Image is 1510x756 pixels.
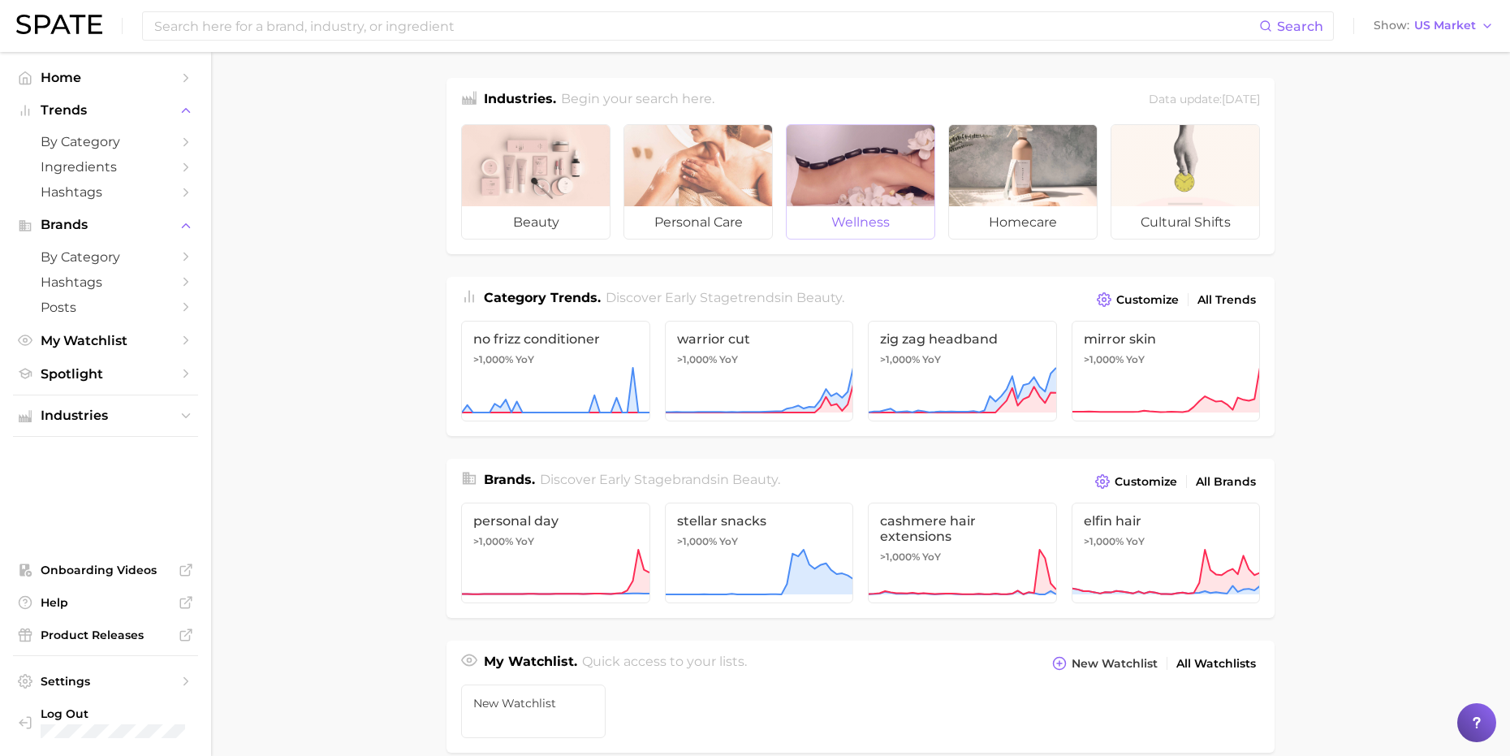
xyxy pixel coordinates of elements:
[1084,513,1249,529] span: elfin hair
[13,361,198,387] a: Spotlight
[41,134,170,149] span: by Category
[1072,503,1261,603] a: elfin hair>1,000% YoY
[516,535,534,548] span: YoY
[922,551,941,564] span: YoY
[665,503,854,603] a: stellar snacks>1,000% YoY
[677,353,717,365] span: >1,000%
[41,408,170,423] span: Industries
[561,89,714,111] h2: Begin your search here.
[1149,89,1260,111] div: Data update: [DATE]
[1193,289,1260,311] a: All Trends
[516,353,534,366] span: YoY
[13,129,198,154] a: by Category
[677,331,842,347] span: warrior cut
[787,206,934,239] span: wellness
[41,366,170,382] span: Spotlight
[880,353,920,365] span: >1,000%
[868,503,1057,603] a: cashmere hair extensions>1,000% YoY
[484,472,535,487] span: Brands .
[796,290,842,305] span: beauty
[1126,535,1145,548] span: YoY
[13,623,198,647] a: Product Releases
[606,290,844,305] span: Discover Early Stage trends in .
[868,321,1057,421] a: zig zag headband>1,000% YoY
[461,321,650,421] a: no frizz conditioner>1,000% YoY
[13,404,198,428] button: Industries
[1370,15,1498,37] button: ShowUS Market
[13,65,198,90] a: Home
[1192,471,1260,493] a: All Brands
[16,15,102,34] img: SPATE
[1197,293,1256,307] span: All Trends
[41,184,170,200] span: Hashtags
[41,70,170,85] span: Home
[1115,475,1177,489] span: Customize
[41,300,170,315] span: Posts
[540,472,780,487] span: Discover Early Stage brands in .
[1048,652,1162,675] button: New Watchlist
[624,206,772,239] span: personal care
[880,331,1045,347] span: zig zag headband
[677,513,842,529] span: stellar snacks
[473,513,638,529] span: personal day
[1091,470,1181,493] button: Customize
[665,321,854,421] a: warrior cut>1,000% YoY
[1126,353,1145,366] span: YoY
[677,535,717,547] span: >1,000%
[13,590,198,615] a: Help
[582,652,747,675] h2: Quick access to your lists.
[473,697,593,710] span: New Watchlist
[1111,206,1259,239] span: cultural shifts
[473,353,513,365] span: >1,000%
[732,472,778,487] span: beauty
[1084,331,1249,347] span: mirror skin
[1172,653,1260,675] a: All Watchlists
[786,124,935,240] a: wellness
[13,702,198,743] a: Log out. Currently logged in with e-mail beidsmo@grventures.com.
[13,98,198,123] button: Trends
[13,244,198,270] a: by Category
[461,503,650,603] a: personal day>1,000% YoY
[41,218,170,232] span: Brands
[41,333,170,348] span: My Watchlist
[461,124,610,240] a: beauty
[719,535,738,548] span: YoY
[1414,21,1476,30] span: US Market
[13,179,198,205] a: Hashtags
[461,685,606,738] a: New Watchlist
[41,674,170,689] span: Settings
[41,563,170,577] span: Onboarding Videos
[41,159,170,175] span: Ingredients
[1072,657,1158,671] span: New Watchlist
[623,124,773,240] a: personal care
[948,124,1098,240] a: homecare
[13,669,198,693] a: Settings
[1116,293,1179,307] span: Customize
[13,558,198,582] a: Onboarding Videos
[41,595,170,610] span: Help
[719,353,738,366] span: YoY
[949,206,1097,239] span: homecare
[153,12,1259,40] input: Search here for a brand, industry, or ingredient
[13,154,198,179] a: Ingredients
[1374,21,1409,30] span: Show
[880,513,1045,544] span: cashmere hair extensions
[473,331,638,347] span: no frizz conditioner
[41,274,170,290] span: Hashtags
[13,213,198,237] button: Brands
[1084,535,1124,547] span: >1,000%
[1176,657,1256,671] span: All Watchlists
[922,353,941,366] span: YoY
[13,295,198,320] a: Posts
[1196,475,1256,489] span: All Brands
[41,103,170,118] span: Trends
[473,535,513,547] span: >1,000%
[880,551,920,563] span: >1,000%
[41,628,170,642] span: Product Releases
[462,206,610,239] span: beauty
[13,270,198,295] a: Hashtags
[1093,288,1183,311] button: Customize
[1084,353,1124,365] span: >1,000%
[1072,321,1261,421] a: mirror skin>1,000% YoY
[41,249,170,265] span: by Category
